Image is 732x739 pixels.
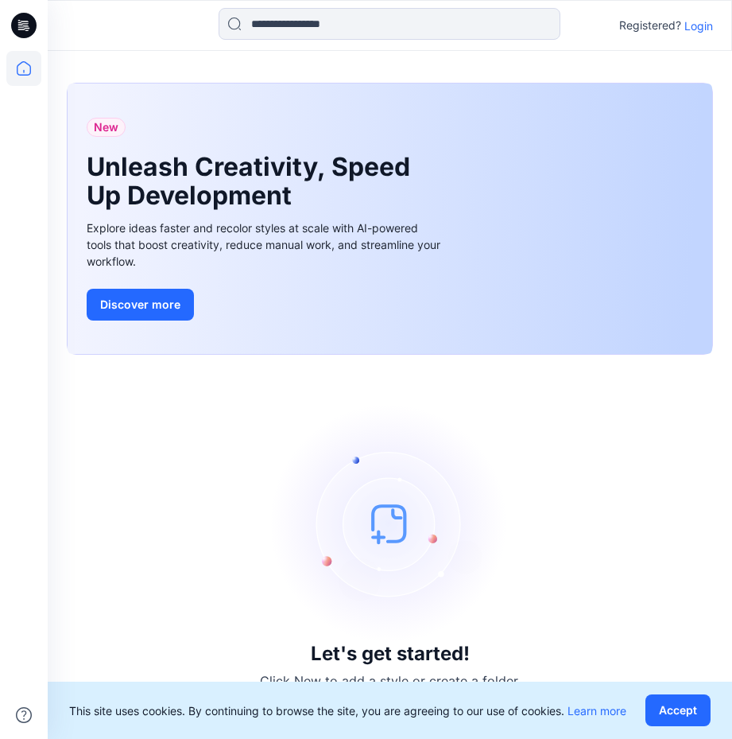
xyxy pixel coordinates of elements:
[684,18,713,34] p: Login
[567,704,626,718] a: Learn more
[69,702,626,719] p: This site uses cookies. By continuing to browse the site, you are agreeing to our use of cookies.
[260,671,521,690] p: Click New to add a style or create a folder.
[87,289,444,321] a: Discover more
[645,694,711,726] button: Accept
[619,16,681,35] p: Registered?
[311,643,470,665] h3: Let's get started!
[87,289,194,321] button: Discover more
[87,220,444,270] div: Explore ideas faster and recolor styles at scale with AI-powered tools that boost creativity, red...
[94,118,118,137] span: New
[271,404,509,643] img: empty-state-image.svg
[87,153,420,210] h1: Unleash Creativity, Speed Up Development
